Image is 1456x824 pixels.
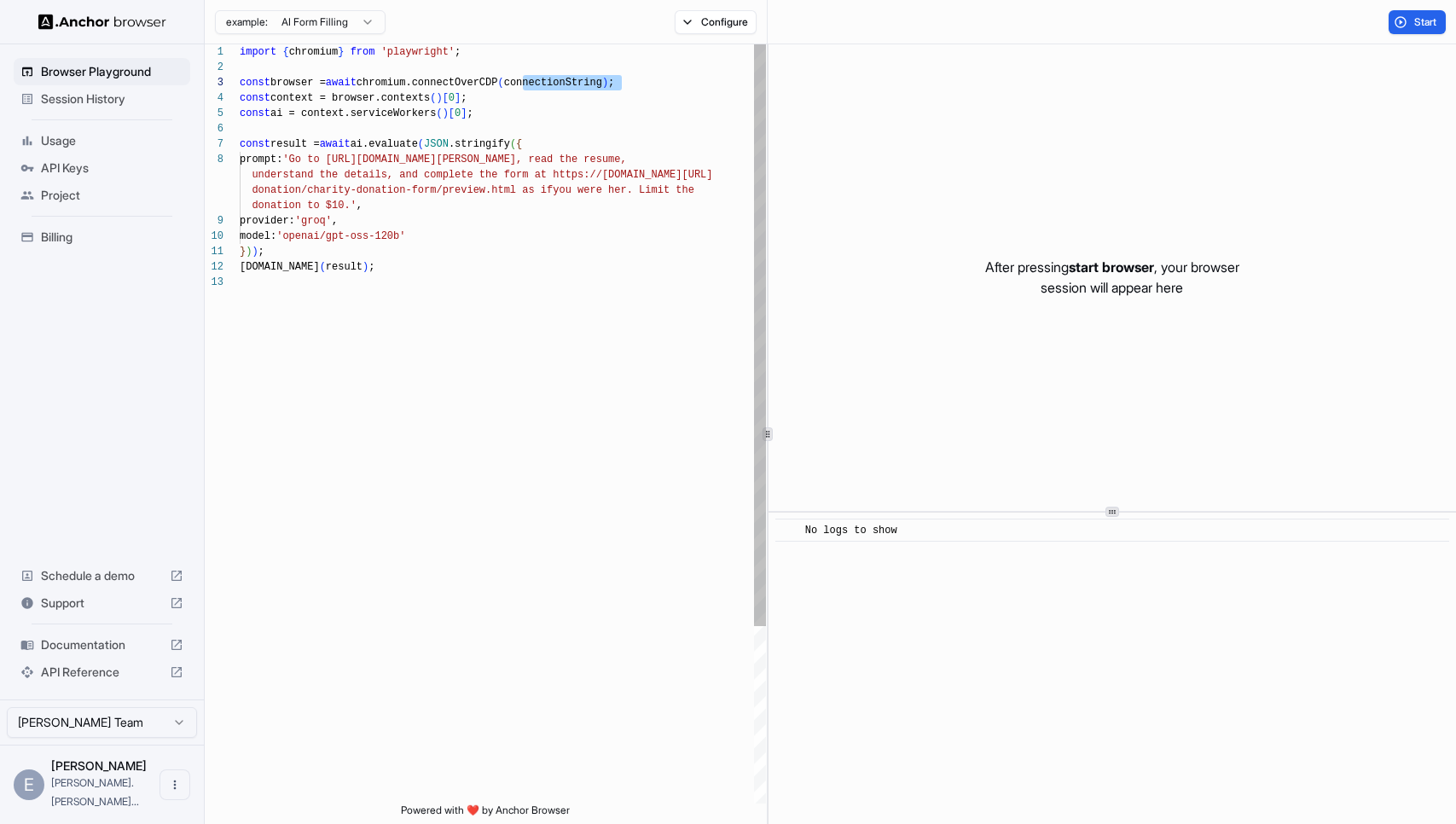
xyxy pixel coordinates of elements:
span: ai.evaluate [351,138,418,150]
span: ad the resume, [541,154,627,165]
div: Usage [14,127,190,154]
span: Session History [41,90,183,107]
img: Anchor Logo [38,14,166,30]
div: Browser Playground [14,58,190,85]
span: example: [226,15,268,29]
span: 'playwright' [381,46,455,58]
span: Browser Playground [41,63,183,80]
div: 13 [205,275,223,290]
span: import [240,46,276,58]
span: , [332,215,338,227]
span: ( [430,92,436,104]
span: const [240,107,270,119]
button: Configure [675,10,757,34]
span: result = [270,138,320,150]
span: ( [497,77,503,89]
span: ; [608,77,614,89]
p: After pressing , your browser session will appear here [985,257,1239,298]
span: Start [1414,15,1438,29]
span: understand the details, and complete the form at h [252,169,559,181]
span: ) [246,246,252,258]
span: ​ [784,522,792,539]
span: JSON [424,138,449,150]
div: 9 [205,213,223,229]
div: 3 [205,75,223,90]
span: { [282,46,288,58]
span: you were her. Limit the [553,184,694,196]
span: ; [258,246,264,258]
span: ; [461,92,467,104]
span: const [240,138,270,150]
span: { [516,138,522,150]
span: browser = [270,77,326,89]
span: Usage [41,132,183,149]
div: 12 [205,259,223,275]
span: ; [368,261,374,273]
div: Support [14,589,190,617]
span: ) [363,261,368,273]
div: 8 [205,152,223,167]
div: 1 [205,44,223,60]
div: API Keys [14,154,190,182]
span: ( [510,138,516,150]
span: , [357,200,363,212]
span: ttps://[DOMAIN_NAME][URL] [559,169,712,181]
span: .stringify [449,138,510,150]
div: Project [14,182,190,209]
span: No logs to show [805,525,897,537]
span: chromium [289,46,339,58]
span: eric.n.fondren@gmail.com [51,776,139,808]
span: Powered with ❤️ by Anchor Browser [401,804,570,824]
span: from [351,46,375,58]
span: Project [41,187,183,204]
span: start browser [1069,258,1154,276]
span: } [338,46,344,58]
span: donation/charity-donation-form/preview.html as if [252,184,553,196]
span: Schedule a demo [41,567,163,584]
div: Session History [14,85,190,113]
span: } [240,246,246,258]
span: API Keys [41,160,183,177]
span: connectionString [504,77,602,89]
span: ) [436,92,442,104]
span: model: [240,230,276,242]
span: ] [461,107,467,119]
span: Billing [41,229,183,246]
span: 'openai/gpt-oss-120b' [276,230,405,242]
span: context = browser.contexts [270,92,430,104]
span: result [326,261,363,273]
div: Billing [14,223,190,251]
span: [DOMAIN_NAME] [240,261,320,273]
span: prompt: [240,154,282,165]
div: 11 [205,244,223,259]
div: 2 [205,60,223,75]
span: 0 [449,92,455,104]
span: [ [449,107,455,119]
span: [ [443,92,449,104]
div: 5 [205,106,223,121]
span: Documentation [41,636,163,653]
span: await [320,138,351,150]
span: 'Go to [URL][DOMAIN_NAME][PERSON_NAME], re [282,154,540,165]
div: API Reference [14,659,190,686]
div: Schedule a demo [14,562,190,589]
span: ) [252,246,258,258]
span: await [326,77,357,89]
button: Start [1389,10,1446,34]
span: Eric Fondren [51,758,147,773]
button: Open menu [160,769,190,800]
div: 6 [205,121,223,136]
div: 7 [205,136,223,152]
span: ] [455,92,461,104]
span: ( [418,138,424,150]
span: provider: [240,215,295,227]
span: ai = context.serviceWorkers [270,107,436,119]
span: ) [602,77,608,89]
span: 0 [455,107,461,119]
span: Support [41,595,163,612]
div: Documentation [14,631,190,659]
span: ; [455,46,461,58]
span: chromium.connectOverCDP [357,77,498,89]
span: ( [320,261,326,273]
span: donation to $10.' [252,200,356,212]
